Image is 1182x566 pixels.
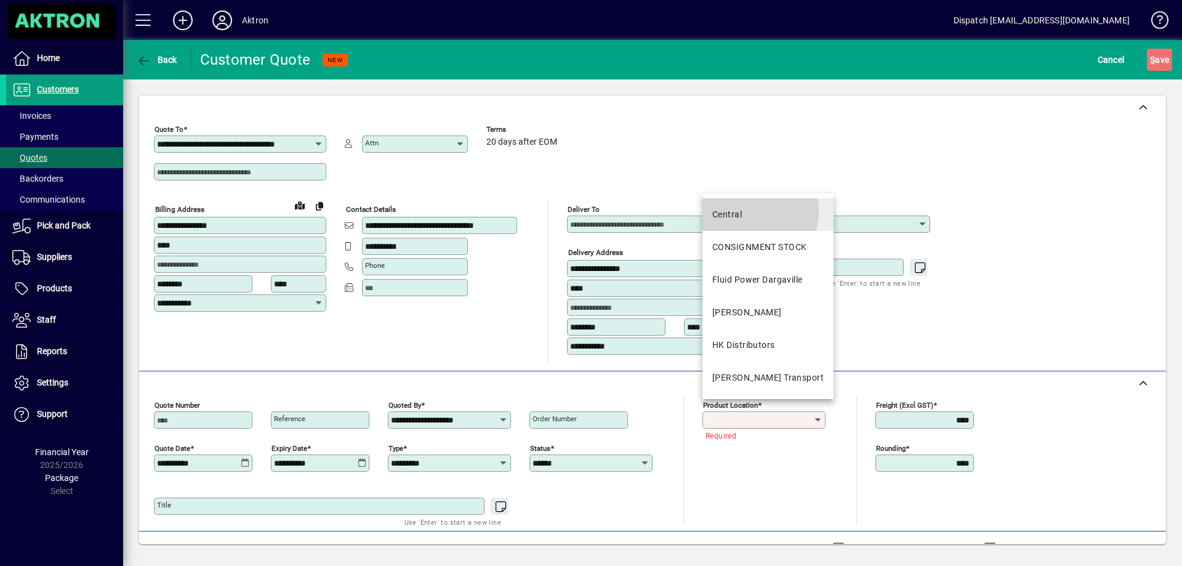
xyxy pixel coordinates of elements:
[999,542,1070,554] label: Show Cost/Profit
[12,153,47,163] span: Quotes
[706,429,816,442] mat-error: Required
[712,306,782,319] div: [PERSON_NAME]
[6,43,123,74] a: Home
[404,515,501,529] mat-hint: Use 'Enter' to start a new line
[388,400,421,409] mat-label: Quoted by
[703,400,758,409] mat-label: Product location
[365,261,385,270] mat-label: Phone
[486,126,560,134] span: Terms
[37,346,67,356] span: Reports
[712,371,824,384] div: [PERSON_NAME] Transport
[847,542,962,554] label: Show Line Volumes/Weights
[37,252,72,262] span: Suppliers
[37,409,68,419] span: Support
[123,49,191,71] app-page-header-button: Back
[702,198,834,231] mat-option: Central
[290,195,310,215] a: View on map
[155,443,190,452] mat-label: Quote date
[35,447,89,457] span: Financial Year
[954,10,1130,30] div: Dispatch [EMAIL_ADDRESS][DOMAIN_NAME]
[1150,55,1155,65] span: S
[702,362,834,394] mat-option: T. Croft Transport
[45,473,78,483] span: Package
[486,137,557,147] span: 20 days after EOM
[1098,50,1125,70] span: Cancel
[242,10,268,30] div: Aktron
[1147,49,1172,71] button: Save
[6,336,123,367] a: Reports
[12,195,85,204] span: Communications
[1082,538,1132,558] span: Product
[203,9,242,31] button: Profile
[6,399,123,430] a: Support
[568,205,600,214] mat-label: Deliver To
[37,283,72,293] span: Products
[1142,2,1167,42] a: Knowledge Base
[712,208,742,221] div: Central
[6,305,123,336] a: Staff
[37,378,68,387] span: Settings
[388,443,403,452] mat-label: Type
[533,414,577,423] mat-label: Order number
[6,105,123,126] a: Invoices
[1150,50,1169,70] span: ave
[12,132,58,142] span: Payments
[6,126,123,147] a: Payments
[876,400,933,409] mat-label: Freight (excl GST)
[37,315,56,325] span: Staff
[6,242,123,273] a: Suppliers
[702,264,834,296] mat-option: Fluid Power Dargaville
[310,196,329,216] button: Copy to Delivery address
[365,139,379,147] mat-label: Attn
[6,273,123,304] a: Products
[702,329,834,362] mat-option: HK Distributors
[712,273,803,286] div: Fluid Power Dargaville
[133,49,180,71] button: Back
[155,400,200,409] mat-label: Quote number
[6,189,123,210] a: Communications
[824,276,920,290] mat-hint: Use 'Enter' to start a new line
[328,56,343,64] span: NEW
[271,443,307,452] mat-label: Expiry date
[37,84,79,94] span: Customers
[155,125,183,134] mat-label: Quote To
[37,53,60,63] span: Home
[530,443,550,452] mat-label: Status
[738,537,811,559] button: Product History
[274,414,305,423] mat-label: Reference
[712,241,806,254] div: CONSIGNMENT STOCK
[702,296,834,329] mat-option: HAMILTON
[6,368,123,398] a: Settings
[200,50,311,70] div: Customer Quote
[37,220,90,230] span: Pick and Pack
[136,55,177,65] span: Back
[6,147,123,168] a: Quotes
[876,443,906,452] mat-label: Rounding
[712,339,775,352] div: HK Distributors
[12,111,51,121] span: Invoices
[157,501,171,509] mat-label: Title
[12,174,63,184] span: Backorders
[1095,49,1128,71] button: Cancel
[1076,537,1138,559] button: Product
[163,9,203,31] button: Add
[702,231,834,264] mat-option: CONSIGNMENT STOCK
[6,211,123,241] a: Pick and Pack
[743,538,806,558] span: Product History
[6,168,123,189] a: Backorders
